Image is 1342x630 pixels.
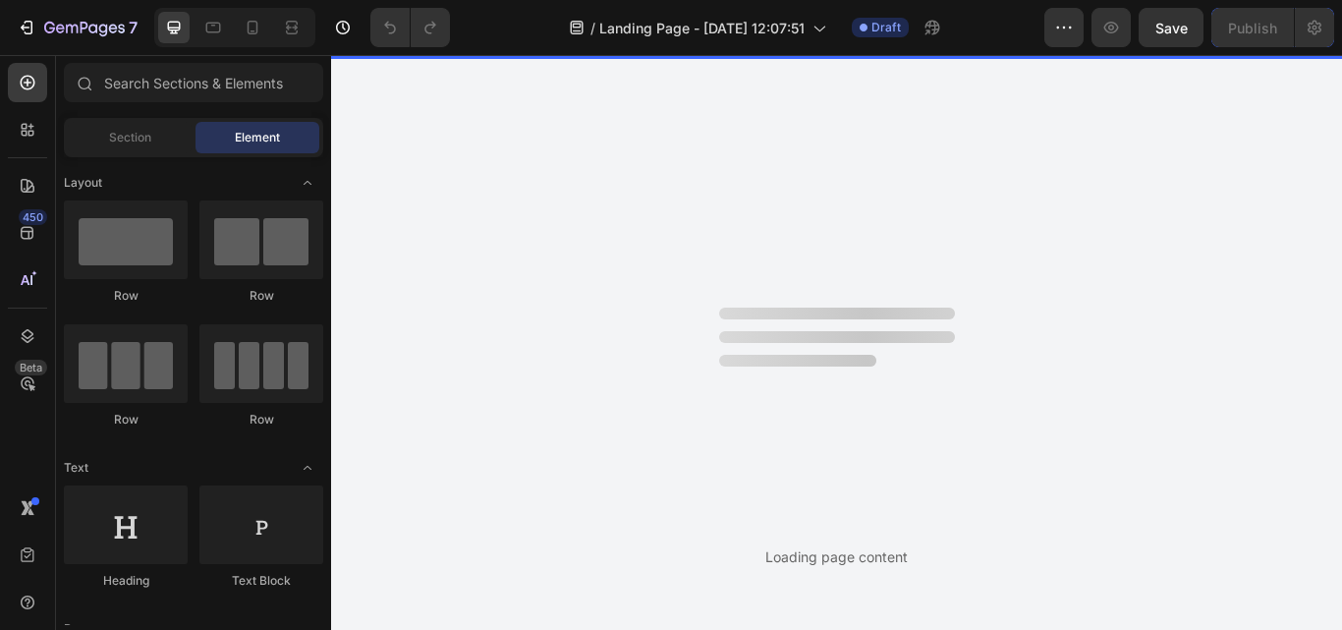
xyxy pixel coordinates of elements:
[64,287,188,305] div: Row
[129,16,138,39] p: 7
[64,174,102,192] span: Layout
[8,8,146,47] button: 7
[590,18,595,38] span: /
[19,209,47,225] div: 450
[1139,8,1203,47] button: Save
[599,18,805,38] span: Landing Page - [DATE] 12:07:51
[292,167,323,199] span: Toggle open
[199,572,323,590] div: Text Block
[370,8,450,47] div: Undo/Redo
[64,411,188,429] div: Row
[1211,8,1294,47] button: Publish
[765,546,908,567] div: Loading page content
[292,452,323,484] span: Toggle open
[64,572,188,590] div: Heading
[199,411,323,429] div: Row
[1155,20,1188,36] span: Save
[64,63,323,102] input: Search Sections & Elements
[1228,18,1277,38] div: Publish
[15,360,47,375] div: Beta
[64,459,88,477] span: Text
[235,129,280,146] span: Element
[871,19,901,36] span: Draft
[199,287,323,305] div: Row
[109,129,151,146] span: Section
